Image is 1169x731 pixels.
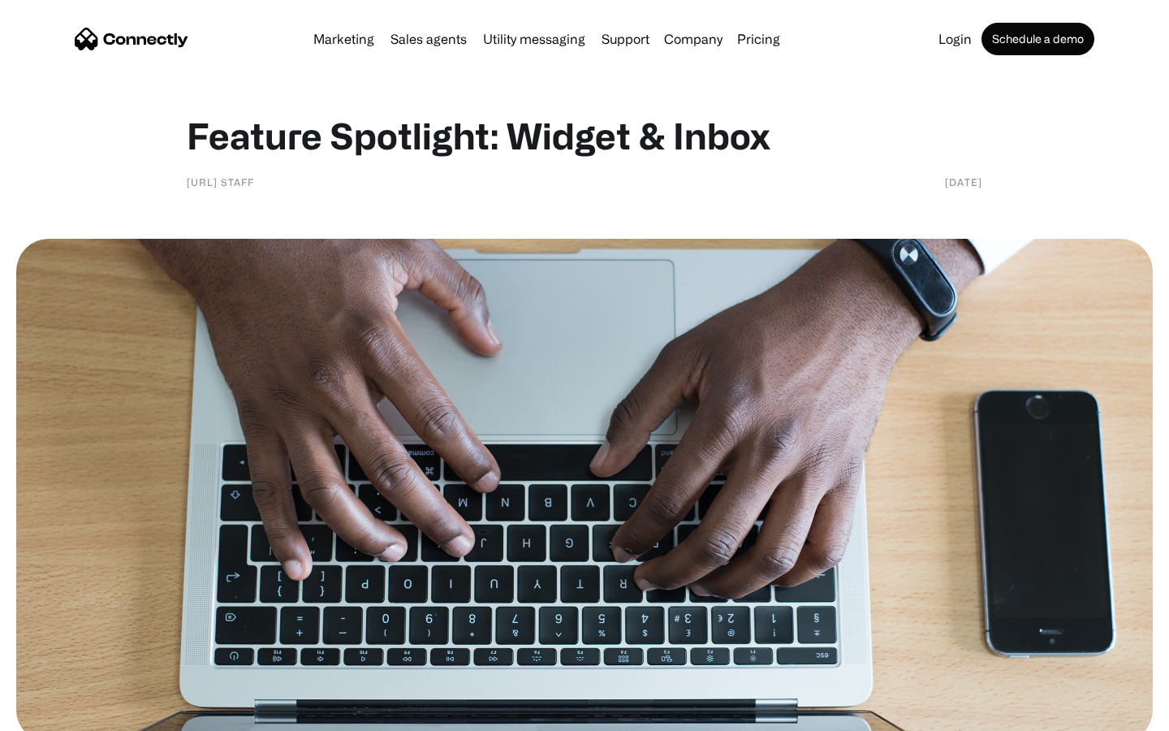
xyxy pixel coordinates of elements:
h1: Feature Spotlight: Widget & Inbox [187,114,982,158]
a: Schedule a demo [981,23,1094,55]
div: [DATE] [945,174,982,190]
div: Company [664,28,723,50]
a: Login [932,32,978,45]
a: Support [595,32,656,45]
a: Sales agents [384,32,473,45]
aside: Language selected: English [16,703,97,725]
a: Marketing [307,32,381,45]
a: Utility messaging [477,32,592,45]
a: Pricing [731,32,787,45]
div: [URL] staff [187,174,254,190]
ul: Language list [32,703,97,725]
